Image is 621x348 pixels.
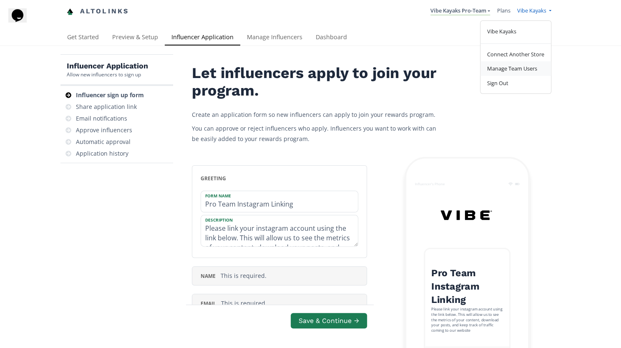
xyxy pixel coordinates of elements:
p: You can approve or reject influencers who apply. Influencers you want to work with can be easily ... [192,123,442,144]
label: Form Name [201,191,349,199]
a: Plans [497,7,510,14]
div: Allow new influencers to sign up [67,71,148,78]
h2: Pro Team Instagram Linking [431,267,503,307]
a: Connect Another Store [480,47,551,61]
div: Application history [76,149,128,158]
h2: Let influencers apply to join your program. [192,65,442,99]
a: Influencer Application [165,30,240,46]
a: Vibe Kayaks Pro-Team [430,7,490,16]
div: Influencer's Phone [415,182,445,186]
button: Save & Continue → [291,313,367,328]
a: Altolinks [67,5,129,18]
a: Dashboard [309,30,354,46]
textarea: Please link your instagram account using the link below. This will allow us to see the metrics of... [201,215,358,246]
div: Vibe Kayaks [480,20,551,94]
a: Vibe Kayaks [480,24,551,40]
div: Email notifications [76,114,127,123]
iframe: chat widget [8,8,35,33]
span: This is required. [221,272,267,280]
a: Get Started [60,30,106,46]
div: Influencer sign up form [76,91,144,99]
label: Description [201,215,349,223]
h5: Influencer Application [67,61,148,71]
span: This is required. [221,299,267,307]
img: favicon-32x32.png [67,8,73,15]
a: Preview & Setup [106,30,165,46]
a: Manage Team Users [480,61,551,76]
span: Vibe Kayaks [487,28,516,35]
a: Manage Influencers [240,30,309,46]
div: Share application link [76,103,137,111]
span: email [201,300,216,307]
p: Create an application form so new influencers can apply to join your rewards program. [192,109,442,120]
img: N6zKdDCVPrwZ [435,204,498,224]
span: greeting [201,175,226,182]
div: Approve influencers [76,126,132,134]
div: Please link your instagram account using the link below. This will allow us to see the metrics of... [431,307,503,333]
a: Sign Out [480,76,551,90]
span: Vibe Kayaks [517,7,546,14]
div: Automatic approval [76,138,131,146]
span: name [201,272,216,280]
a: Vibe Kayaks [517,7,551,16]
